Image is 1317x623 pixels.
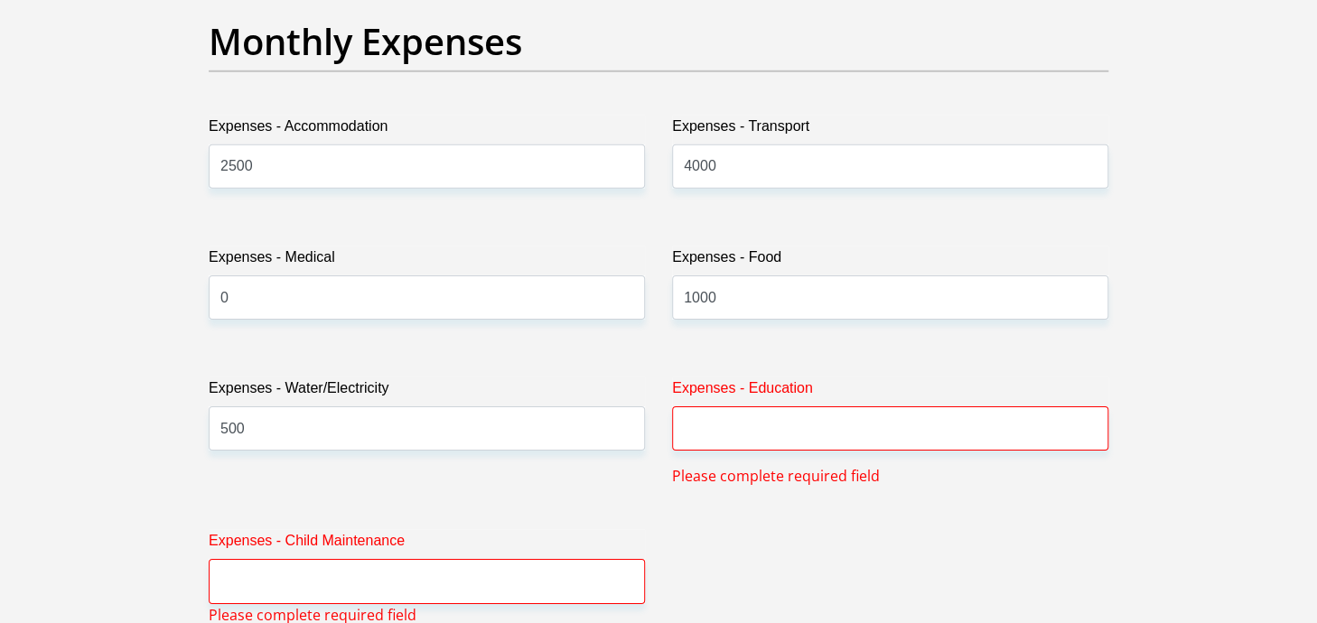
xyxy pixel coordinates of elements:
[209,116,645,144] label: Expenses - Accommodation
[672,144,1108,189] input: Expenses - Transport
[209,144,645,189] input: Expenses - Accommodation
[209,20,1108,63] h2: Monthly Expenses
[209,377,645,406] label: Expenses - Water/Electricity
[672,246,1108,275] label: Expenses - Food
[672,377,1108,406] label: Expenses - Education
[672,465,880,487] span: Please complete required field
[209,275,645,320] input: Expenses - Medical
[672,406,1108,451] input: Expenses - Education
[209,406,645,451] input: Expenses - Water/Electricity
[672,275,1108,320] input: Expenses - Food
[672,116,1108,144] label: Expenses - Transport
[209,246,645,275] label: Expenses - Medical
[209,559,645,603] input: Expenses - Child Maintenance
[209,530,645,559] label: Expenses - Child Maintenance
